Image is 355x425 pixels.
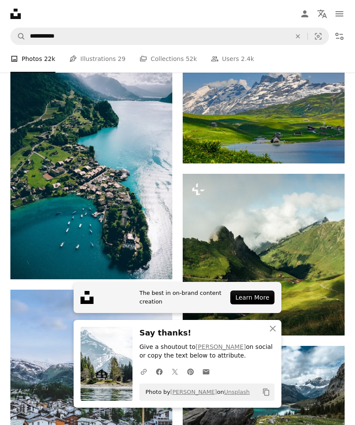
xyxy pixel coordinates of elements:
a: Share on Twitter [167,363,183,380]
a: Collections 52k [139,45,197,73]
a: The best in on-brand content creationLearn More [74,282,281,313]
a: bird's eye view photography of boat on body of water [10,167,172,175]
a: Share on Pinterest [183,363,198,380]
a: mountain and houses [183,105,345,113]
button: Clear [288,28,307,45]
a: Unsplash [224,389,249,395]
button: Copy to clipboard [259,385,274,399]
img: a lush green hillside covered in lush green grass [183,174,345,336]
a: Illustrations 29 [69,45,126,73]
span: Photo by on [141,385,250,399]
span: 2.4k [241,54,254,64]
a: Share over email [198,363,214,380]
p: Give a shoutout to on social or copy the text below to attribute. [139,343,274,360]
h3: Say thanks! [139,327,274,339]
button: Language [313,5,331,22]
a: a lush green hillside covered in lush green grass [183,251,345,259]
a: Share on Facebook [152,363,167,380]
button: Visual search [308,28,329,45]
a: [PERSON_NAME] [170,389,217,395]
button: Menu [331,5,348,22]
span: 29 [118,54,126,64]
a: Home — Unsplash [10,9,21,19]
img: bird's eye view photography of boat on body of water [10,64,172,279]
img: mountain and houses [183,56,345,164]
a: Log in / Sign up [296,5,313,22]
div: Learn More [230,291,274,304]
a: Users 2.4k [211,45,254,73]
button: Search Unsplash [11,28,26,45]
img: file-1631678316303-ed18b8b5cb9cimage [81,291,94,304]
a: aerial photography of houses near mountains at daytime [10,393,172,401]
span: The best in on-brand content creation [139,289,223,306]
span: 52k [186,54,197,64]
button: Filters [331,28,348,45]
form: Find visuals sitewide [10,28,329,45]
a: [PERSON_NAME] [196,343,246,350]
